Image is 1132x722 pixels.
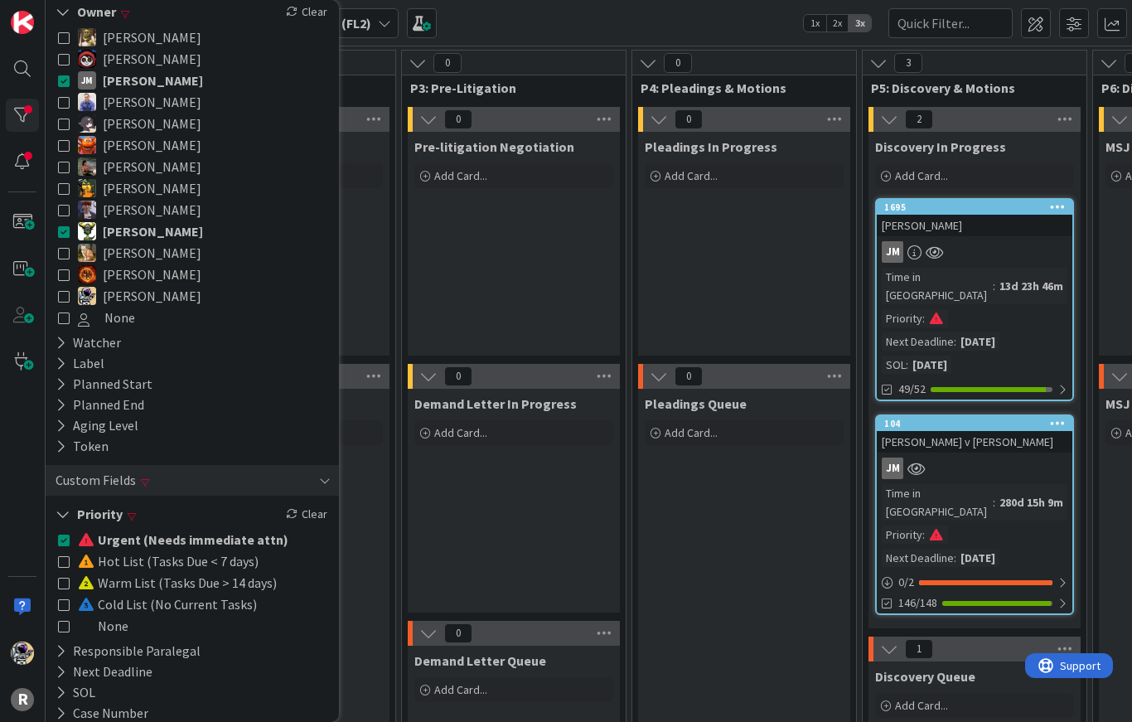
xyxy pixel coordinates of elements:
[103,285,201,307] span: [PERSON_NAME]
[54,415,140,436] div: Aging Level
[905,639,933,659] span: 1
[665,168,718,183] span: Add Card...
[922,526,925,544] span: :
[54,641,202,661] button: Responsible Paralegal
[54,470,138,491] div: Custom Fields
[875,668,975,685] span: Discovery Queue
[877,200,1072,215] div: 1695
[414,652,546,669] span: Demand Letter Queue
[675,109,703,129] span: 0
[434,168,487,183] span: Add Card...
[103,199,201,220] span: [PERSON_NAME]
[103,220,203,242] span: [PERSON_NAME]
[882,458,903,479] div: JM
[410,80,605,96] span: P3: Pre-Litigation
[882,484,993,521] div: Time in [GEOGRAPHIC_DATA]
[906,356,908,374] span: :
[877,416,1072,453] div: 104[PERSON_NAME] v [PERSON_NAME]
[956,332,999,351] div: [DATE]
[78,136,96,154] img: KA
[78,222,96,240] img: NC
[444,109,472,129] span: 0
[58,572,277,594] button: Warm List (Tasks Due > 14 days)
[895,168,948,183] span: Add Card...
[103,48,201,70] span: [PERSON_NAME]
[908,356,951,374] div: [DATE]
[675,366,703,386] span: 0
[58,177,327,199] button: MR [PERSON_NAME]
[58,529,288,550] button: Urgent (Needs immediate attn)
[103,27,201,48] span: [PERSON_NAME]
[888,8,1013,38] input: Quick Filter...
[78,615,128,637] span: None
[103,91,201,113] span: [PERSON_NAME]
[882,549,954,567] div: Next Deadline
[58,91,327,113] button: JG [PERSON_NAME]
[433,53,462,73] span: 0
[54,2,118,22] div: Owner
[884,418,1072,429] div: 104
[898,380,926,398] span: 49/52
[905,109,933,129] span: 2
[58,264,327,285] button: TR [PERSON_NAME]
[78,594,257,615] span: Cold List (No Current Tasks)
[804,15,826,31] span: 1x
[871,80,1066,96] span: P5: Discovery & Motions
[283,504,331,525] div: Clear
[103,242,201,264] span: [PERSON_NAME]
[954,549,956,567] span: :
[78,287,96,305] img: TM
[103,264,201,285] span: [PERSON_NAME]
[11,11,34,34] img: Visit kanbanzone.com
[54,504,124,525] button: Priority
[78,572,277,594] span: Warm List (Tasks Due > 14 days)
[54,353,106,374] div: Label
[104,307,135,328] span: None
[103,156,201,177] span: [PERSON_NAME]
[54,332,123,353] div: Watcher
[58,48,327,70] button: JS [PERSON_NAME]
[665,425,718,440] span: Add Card...
[645,138,777,155] span: Pleadings In Progress
[898,594,937,612] span: 146/148
[58,199,327,220] button: ML [PERSON_NAME]
[78,265,96,283] img: TR
[995,493,1067,511] div: 280d 15h 9m
[882,526,922,544] div: Priority
[875,138,1006,155] span: Discovery In Progress
[103,70,203,91] span: [PERSON_NAME]
[877,416,1072,431] div: 104
[58,27,327,48] button: DG [PERSON_NAME]
[882,356,906,374] div: SOL
[58,156,327,177] button: MW [PERSON_NAME]
[58,113,327,134] button: KN [PERSON_NAME]
[882,332,954,351] div: Next Deadline
[434,682,487,697] span: Add Card...
[78,50,96,68] img: JS
[58,70,327,91] button: JM [PERSON_NAME]
[58,134,327,156] button: KA [PERSON_NAME]
[78,28,96,46] img: DG
[898,574,914,591] span: 0 / 2
[826,15,849,31] span: 2x
[58,220,327,242] button: NC [PERSON_NAME]
[58,285,327,307] button: TM [PERSON_NAME]
[877,431,1072,453] div: [PERSON_NAME] v [PERSON_NAME]
[414,138,574,155] span: Pre-litigation Negotiation
[58,594,257,615] button: Cold List (No Current Tasks)
[78,93,96,111] img: JG
[882,268,993,304] div: Time in [GEOGRAPHIC_DATA]
[895,698,948,713] span: Add Card...
[664,53,692,73] span: 0
[54,436,110,457] div: Token
[78,550,259,572] span: Hot List (Tasks Due < 7 days)
[877,215,1072,236] div: [PERSON_NAME]
[645,395,747,412] span: Pleadings Queue
[956,549,999,567] div: [DATE]
[877,458,1072,479] div: JM
[11,688,34,711] div: R
[54,374,154,395] div: Planned Start
[35,2,75,22] span: Support
[882,241,903,263] div: JM
[54,661,154,682] button: Next Deadline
